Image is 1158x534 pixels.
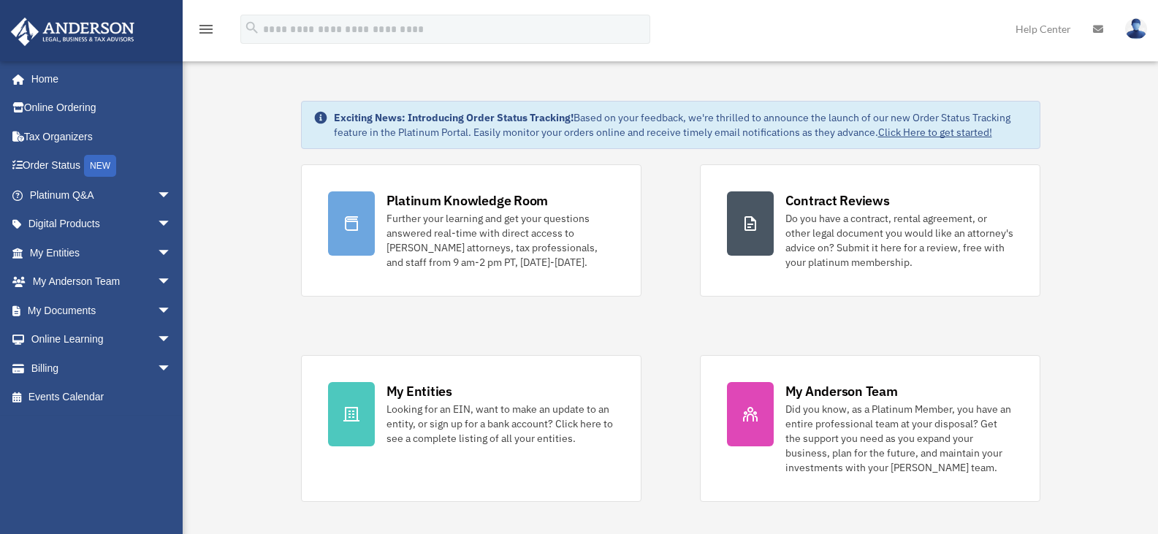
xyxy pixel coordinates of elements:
[301,164,641,297] a: Platinum Knowledge Room Further your learning and get your questions answered real-time with dire...
[334,110,1028,140] div: Based on your feedback, we're thrilled to announce the launch of our new Order Status Tracking fe...
[785,382,898,400] div: My Anderson Team
[334,111,574,124] strong: Exciting News: Introducing Order Status Tracking!
[157,325,186,355] span: arrow_drop_down
[785,191,890,210] div: Contract Reviews
[157,210,186,240] span: arrow_drop_down
[386,211,614,270] div: Further your learning and get your questions answered real-time with direct access to [PERSON_NAM...
[84,155,116,177] div: NEW
[785,402,1013,475] div: Did you know, as a Platinum Member, you have an entire professional team at your disposal? Get th...
[301,355,641,502] a: My Entities Looking for an EIN, want to make an update to an entity, or sign up for a bank accoun...
[10,238,194,267] a: My Entitiesarrow_drop_down
[386,402,614,446] div: Looking for an EIN, want to make an update to an entity, or sign up for a bank account? Click her...
[7,18,139,46] img: Anderson Advisors Platinum Portal
[10,94,194,123] a: Online Ordering
[10,383,194,412] a: Events Calendar
[157,238,186,268] span: arrow_drop_down
[244,20,260,36] i: search
[10,267,194,297] a: My Anderson Teamarrow_drop_down
[878,126,992,139] a: Click Here to get started!
[10,122,194,151] a: Tax Organizers
[197,26,215,38] a: menu
[10,325,194,354] a: Online Learningarrow_drop_down
[386,191,549,210] div: Platinum Knowledge Room
[785,211,1013,270] div: Do you have a contract, rental agreement, or other legal document you would like an attorney's ad...
[10,180,194,210] a: Platinum Q&Aarrow_drop_down
[157,180,186,210] span: arrow_drop_down
[10,210,194,239] a: Digital Productsarrow_drop_down
[197,20,215,38] i: menu
[157,267,186,297] span: arrow_drop_down
[700,355,1040,502] a: My Anderson Team Did you know, as a Platinum Member, you have an entire professional team at your...
[10,354,194,383] a: Billingarrow_drop_down
[10,64,186,94] a: Home
[157,354,186,384] span: arrow_drop_down
[10,151,194,181] a: Order StatusNEW
[157,296,186,326] span: arrow_drop_down
[10,296,194,325] a: My Documentsarrow_drop_down
[700,164,1040,297] a: Contract Reviews Do you have a contract, rental agreement, or other legal document you would like...
[386,382,452,400] div: My Entities
[1125,18,1147,39] img: User Pic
